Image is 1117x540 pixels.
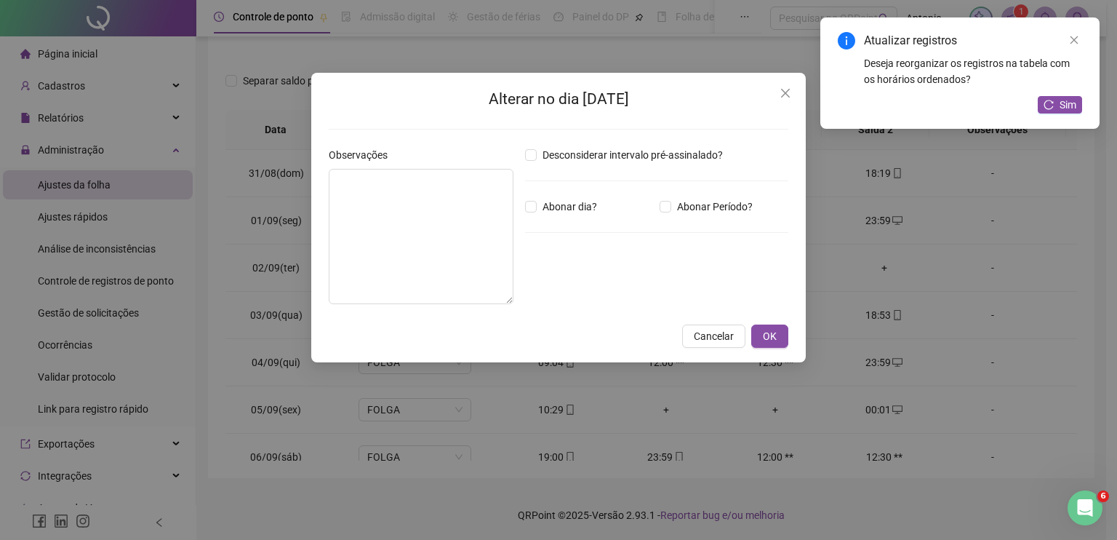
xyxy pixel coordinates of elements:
[671,199,758,215] span: Abonar Período?
[838,32,855,49] span: info-circle
[763,328,777,344] span: OK
[329,87,788,111] h2: Alterar no dia [DATE]
[537,147,729,163] span: Desconsiderar intervalo pré-assinalado?
[682,325,745,348] button: Cancelar
[751,325,788,348] button: OK
[864,32,1082,49] div: Atualizar registros
[774,82,797,105] button: Close
[1066,32,1082,48] a: Close
[1069,35,1079,45] span: close
[864,55,1082,87] div: Deseja reorganizar os registros na tabela com os horários ordenados?
[780,87,791,99] span: close
[329,147,397,163] label: Observações
[1068,491,1102,525] iframe: Intercom live chat
[1060,97,1076,113] span: Sim
[1038,96,1082,114] button: Sim
[1044,100,1054,110] span: reload
[694,328,734,344] span: Cancelar
[1097,491,1109,502] span: 6
[537,199,603,215] span: Abonar dia?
